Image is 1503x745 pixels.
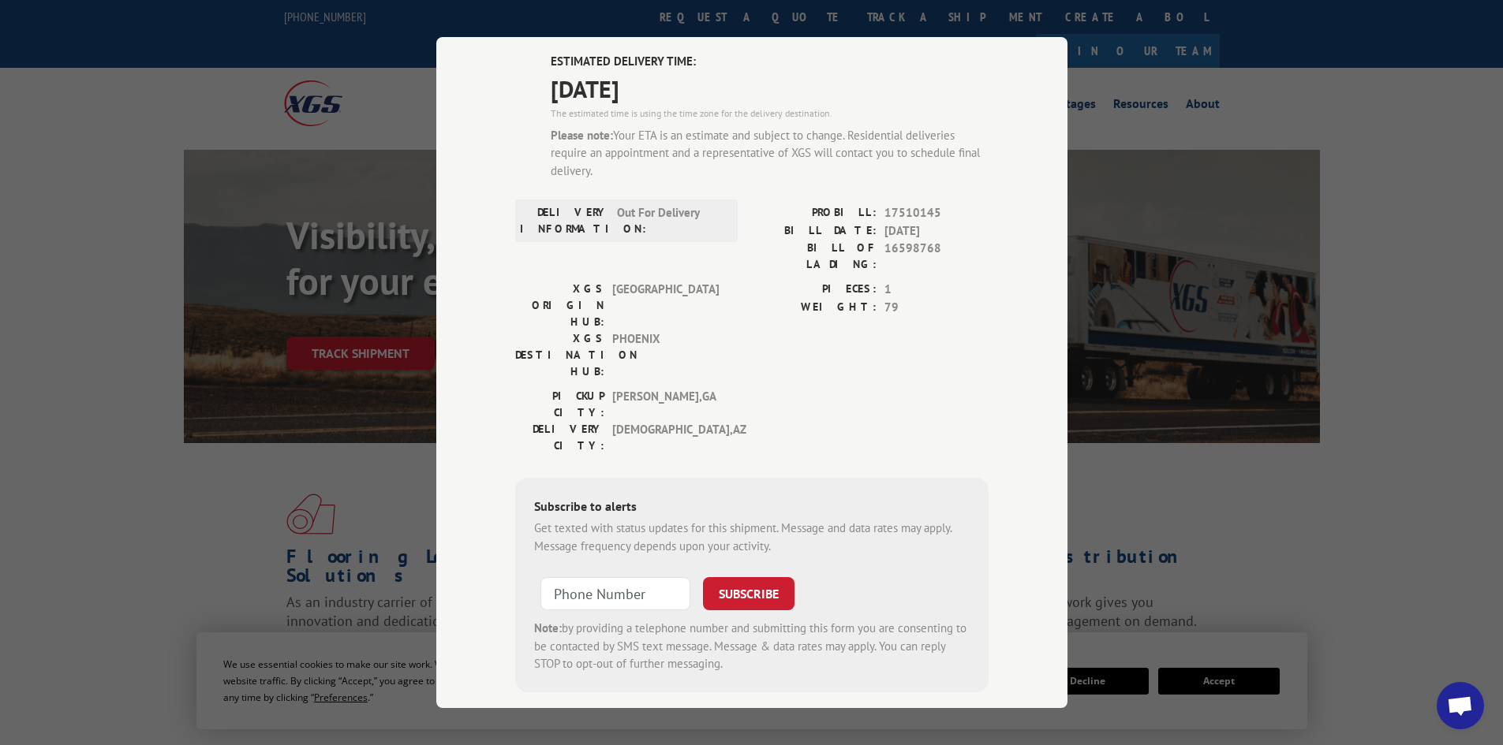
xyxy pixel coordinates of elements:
[515,421,604,454] label: DELIVERY CITY:
[551,128,613,143] strong: Please note:
[612,421,719,454] span: [DEMOGRAPHIC_DATA] , AZ
[884,240,989,273] span: 16598768
[612,281,719,330] span: [GEOGRAPHIC_DATA]
[752,222,877,240] label: BILL DATE:
[703,577,794,610] button: SUBSCRIBE
[617,204,723,237] span: Out For Delivery
[884,299,989,317] span: 79
[752,299,877,317] label: WEIGHT:
[534,497,970,520] div: Subscribe to alerts
[884,222,989,240] span: [DATE]
[884,281,989,299] span: 1
[551,106,989,121] div: The estimated time is using the time zone for the delivery destination.
[534,620,562,635] strong: Note:
[1437,682,1484,729] a: Open chat
[540,577,690,610] input: Phone Number
[534,620,970,673] div: by providing a telephone number and submitting this form you are consenting to be contacted by SM...
[551,127,989,181] div: Your ETA is an estimate and subject to change. Residential deliveries require an appointment and ...
[520,204,609,237] label: DELIVERY INFORMATION:
[534,520,970,555] div: Get texted with status updates for this shipment. Message and data rates may apply. Message frequ...
[612,388,719,421] span: [PERSON_NAME] , GA
[612,330,719,380] span: PHOENIX
[752,240,877,273] label: BILL OF LADING:
[515,330,604,380] label: XGS DESTINATION HUB:
[515,388,604,421] label: PICKUP CITY:
[551,53,989,71] label: ESTIMATED DELIVERY TIME:
[752,204,877,222] label: PROBILL:
[515,281,604,330] label: XGS ORIGIN HUB:
[884,204,989,222] span: 17510145
[752,281,877,299] label: PIECES:
[551,71,989,106] span: [DATE]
